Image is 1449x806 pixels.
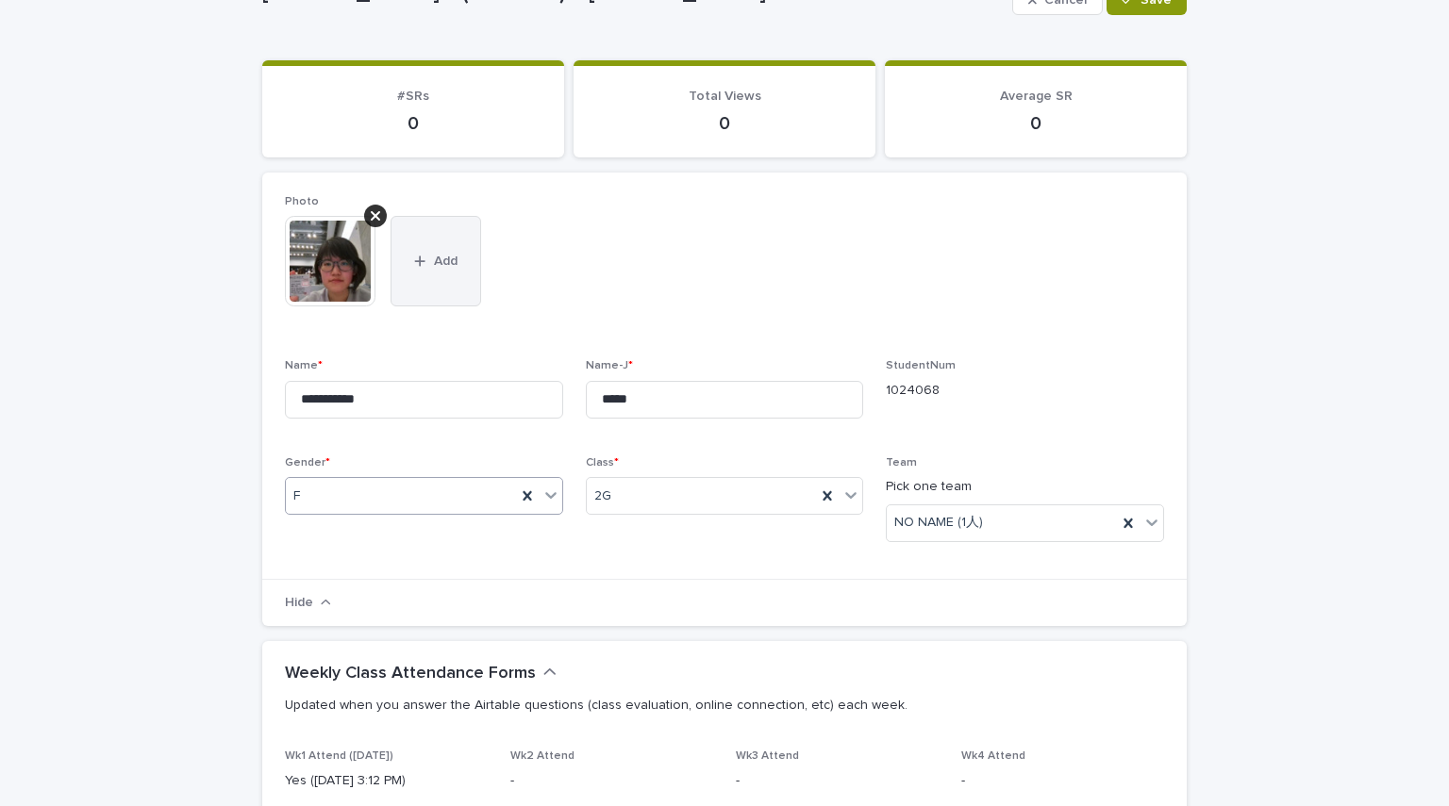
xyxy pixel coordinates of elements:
[886,360,956,371] span: StudentNum
[908,112,1164,135] p: 0
[510,771,713,791] p: -
[886,381,1164,401] p: 1024068
[961,771,1164,791] p: -
[285,457,330,469] span: Gender
[736,771,939,791] p: -
[285,664,536,684] h2: Weekly Class Attendance Forms
[285,750,393,762] span: Wk1 Attend ([DATE])
[961,750,1025,762] span: Wk4 Attend
[285,196,319,207] span: Photo
[293,486,300,506] span: F
[285,112,541,135] p: 0
[886,457,917,469] span: Team
[285,771,488,791] p: Yes ([DATE] 3:12 PM)
[886,477,1164,497] p: Pick one team
[596,112,853,135] p: 0
[1000,90,1073,103] span: Average SR
[510,750,575,762] span: Wk2 Attend
[285,596,331,610] button: Hide
[689,90,761,103] span: Total Views
[285,360,323,371] span: Name
[594,486,611,506] span: 2G
[285,664,557,684] button: Weekly Class Attendance Forms
[391,216,481,306] button: Add
[894,513,983,533] span: NO NAME (1人)
[586,457,619,469] span: Class
[397,90,429,103] span: #SRs
[434,255,458,268] span: Add
[586,360,633,371] span: Name-J
[736,750,799,762] span: Wk3 Attend
[285,697,1157,714] p: Updated when you answer the Airtable questions (class evaluation, online connection, etc) each week.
